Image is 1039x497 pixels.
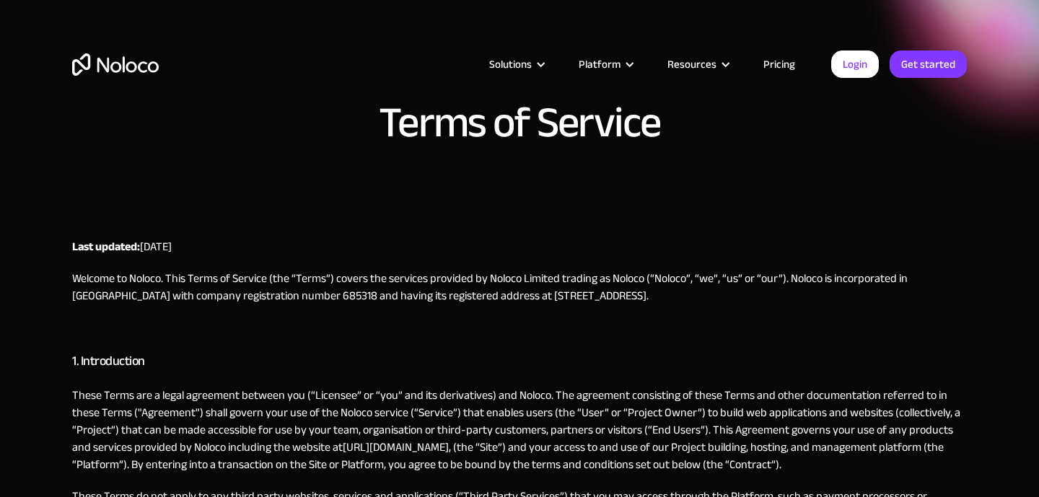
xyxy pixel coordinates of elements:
a: Login [831,50,879,78]
div: Solutions [489,55,532,74]
a: Pricing [745,55,813,74]
div: Resources [649,55,745,74]
p: ‍ [72,319,967,336]
h1: Terms of Service [379,101,660,144]
p: Welcome to Noloco. This Terms of Service (the “Terms”) covers the services provided by Noloco Lim... [72,270,967,304]
a: Get started [890,50,967,78]
strong: Last updated: [72,236,140,258]
a: home [72,53,159,76]
div: Solutions [471,55,561,74]
a: [URL][DOMAIN_NAME] [343,436,449,458]
h3: 1. Introduction [72,351,967,372]
div: Resources [667,55,716,74]
div: Platform [579,55,621,74]
p: [DATE] [72,238,967,255]
p: These Terms are a legal agreement between you (“Licensee” or “you” and its derivatives) and Noloc... [72,387,967,473]
div: Platform [561,55,649,74]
